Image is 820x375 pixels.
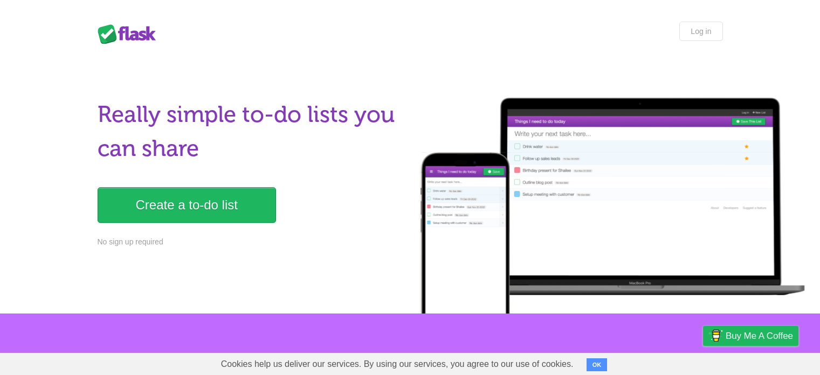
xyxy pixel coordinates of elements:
[210,353,584,375] span: Cookies help us deliver our services. By using our services, you agree to our use of cookies.
[98,24,162,44] div: Flask Lists
[98,98,404,166] h1: Really simple to-do lists you can share
[587,358,608,371] button: OK
[98,187,276,223] a: Create a to-do list
[679,22,722,41] a: Log in
[98,236,404,248] p: No sign up required
[726,326,793,345] span: Buy me a coffee
[703,326,798,346] a: Buy me a coffee
[708,326,723,345] img: Buy me a coffee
